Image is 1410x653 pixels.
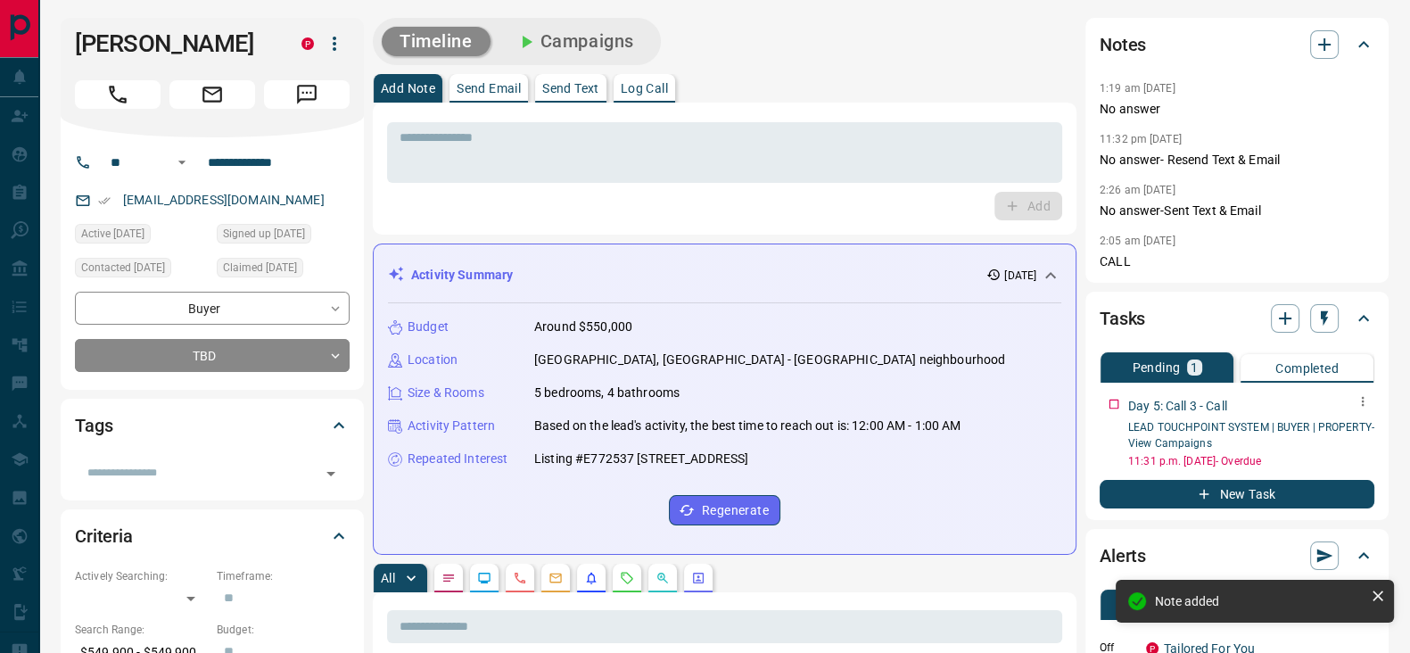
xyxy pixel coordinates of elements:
div: Tags [75,404,350,447]
svg: Listing Alerts [584,571,598,585]
p: Send Email [457,82,521,95]
div: Sun Jul 13 2025 [217,258,350,283]
h2: Tags [75,411,112,440]
p: Search Range: [75,622,208,638]
p: Actively Searching: [75,568,208,584]
div: Buyer [75,292,350,325]
a: [EMAIL_ADDRESS][DOMAIN_NAME] [123,193,325,207]
p: 2:26 am [DATE] [1100,184,1175,196]
span: Signed up [DATE] [223,225,305,243]
div: Notes [1100,23,1374,66]
p: All [381,572,395,584]
svg: Opportunities [656,571,670,585]
button: Open [171,152,193,173]
p: Activity Summary [411,266,513,285]
button: Campaigns [498,27,652,56]
a: LEAD TOUCHPOINT SYSTEM | BUYER | PROPERTY- View Campaigns [1128,421,1374,450]
div: Tue Jul 08 2025 [75,224,208,249]
p: Log Call [621,82,668,95]
p: Activity Pattern [408,417,495,435]
span: Message [264,80,350,109]
svg: Lead Browsing Activity [477,571,491,585]
svg: Notes [441,571,456,585]
p: Location [408,351,458,369]
p: 1:19 am [DATE] [1100,82,1175,95]
div: TBD [75,339,350,372]
button: New Task [1100,480,1374,508]
svg: Email Verified [98,194,111,207]
p: No answer [1100,100,1374,119]
p: Send Text [542,82,599,95]
div: Tue Jul 08 2025 [217,224,350,249]
p: Listing #E772537 [STREET_ADDRESS] [534,450,748,468]
span: Email [169,80,255,109]
p: Completed [1275,362,1339,375]
span: Call [75,80,161,109]
p: 2:05 am [DATE] [1100,235,1175,247]
p: No answer- Resend Text & Email [1100,151,1374,169]
p: [DATE] [1004,268,1036,284]
p: 11:31 p.m. [DATE] - Overdue [1128,453,1374,469]
h2: Notes [1100,30,1146,59]
p: Around $550,000 [534,318,632,336]
div: Activity Summary[DATE] [388,259,1061,292]
p: Based on the lead's activity, the best time to reach out is: 12:00 AM - 1:00 AM [534,417,961,435]
span: Active [DATE] [81,225,144,243]
p: Add Note [381,82,435,95]
h1: [PERSON_NAME] [75,29,275,58]
p: No answer-Sent Text & Email [1100,202,1374,220]
h2: Criteria [75,522,133,550]
button: Timeline [382,27,491,56]
p: Day 5: Call 3 - Call [1128,397,1227,416]
div: Thu Sep 04 2025 [75,258,208,283]
p: Pending [1132,361,1180,374]
p: Budget: [217,622,350,638]
svg: Calls [513,571,527,585]
p: 1 [1191,361,1198,374]
span: Contacted [DATE] [81,259,165,277]
p: Budget [408,318,449,336]
svg: Emails [548,571,563,585]
div: Criteria [75,515,350,558]
h2: Alerts [1100,541,1146,570]
span: Claimed [DATE] [223,259,297,277]
p: [GEOGRAPHIC_DATA], [GEOGRAPHIC_DATA] - [GEOGRAPHIC_DATA] neighbourhood [534,351,1005,369]
p: Size & Rooms [408,384,484,402]
button: Open [318,461,343,486]
div: property.ca [301,37,314,50]
div: Tasks [1100,297,1374,340]
div: Note added [1155,594,1364,608]
p: 11:32 pm [DATE] [1100,133,1182,145]
h2: Tasks [1100,304,1145,333]
p: Timeframe: [217,568,350,584]
svg: Requests [620,571,634,585]
p: CALL [1100,252,1374,271]
p: 5 bedrooms, 4 bathrooms [534,384,680,402]
p: Repeated Interest [408,450,507,468]
button: Regenerate [669,495,780,525]
div: Alerts [1100,534,1374,577]
svg: Agent Actions [691,571,705,585]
